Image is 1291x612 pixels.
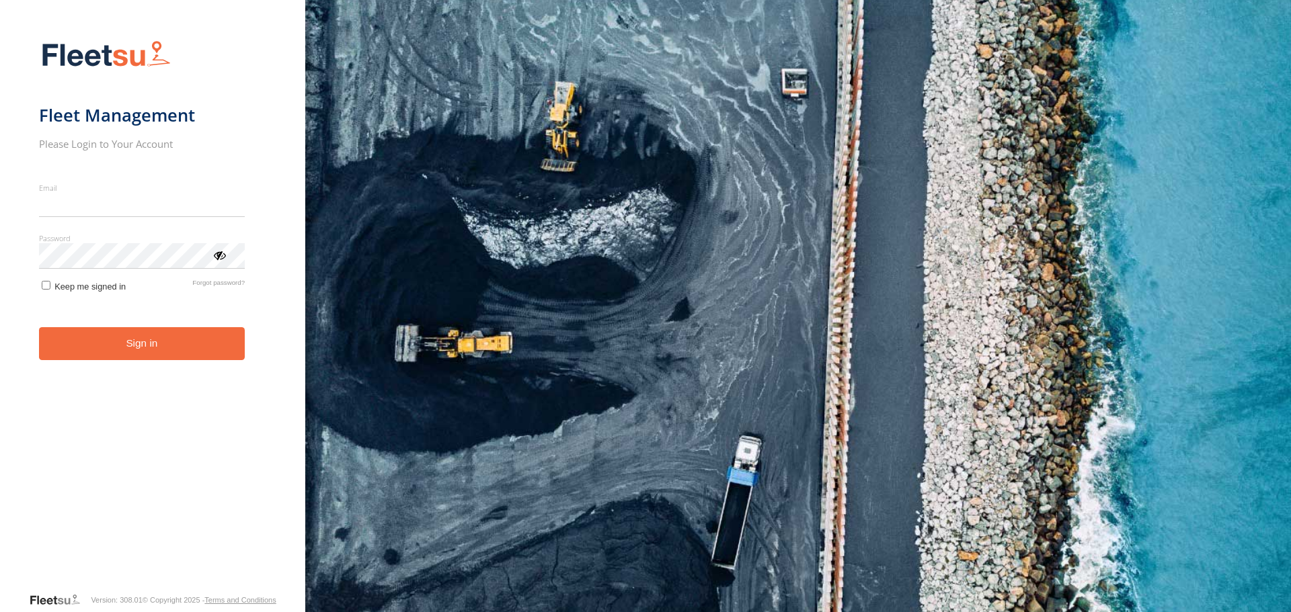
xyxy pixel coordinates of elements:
label: Email [39,183,245,193]
a: Visit our Website [29,593,91,607]
div: © Copyright 2025 - [143,596,276,604]
button: Sign in [39,327,245,360]
h1: Fleet Management [39,104,245,126]
input: Keep me signed in [42,281,50,290]
img: Fleetsu [39,38,173,72]
span: Keep me signed in [54,281,126,292]
form: main [39,32,267,592]
label: Password [39,233,245,243]
a: Terms and Conditions [204,596,276,604]
h2: Please Login to Your Account [39,137,245,150]
a: Forgot password? [192,279,245,292]
div: ViewPassword [212,248,226,261]
div: Version: 308.01 [91,596,142,604]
